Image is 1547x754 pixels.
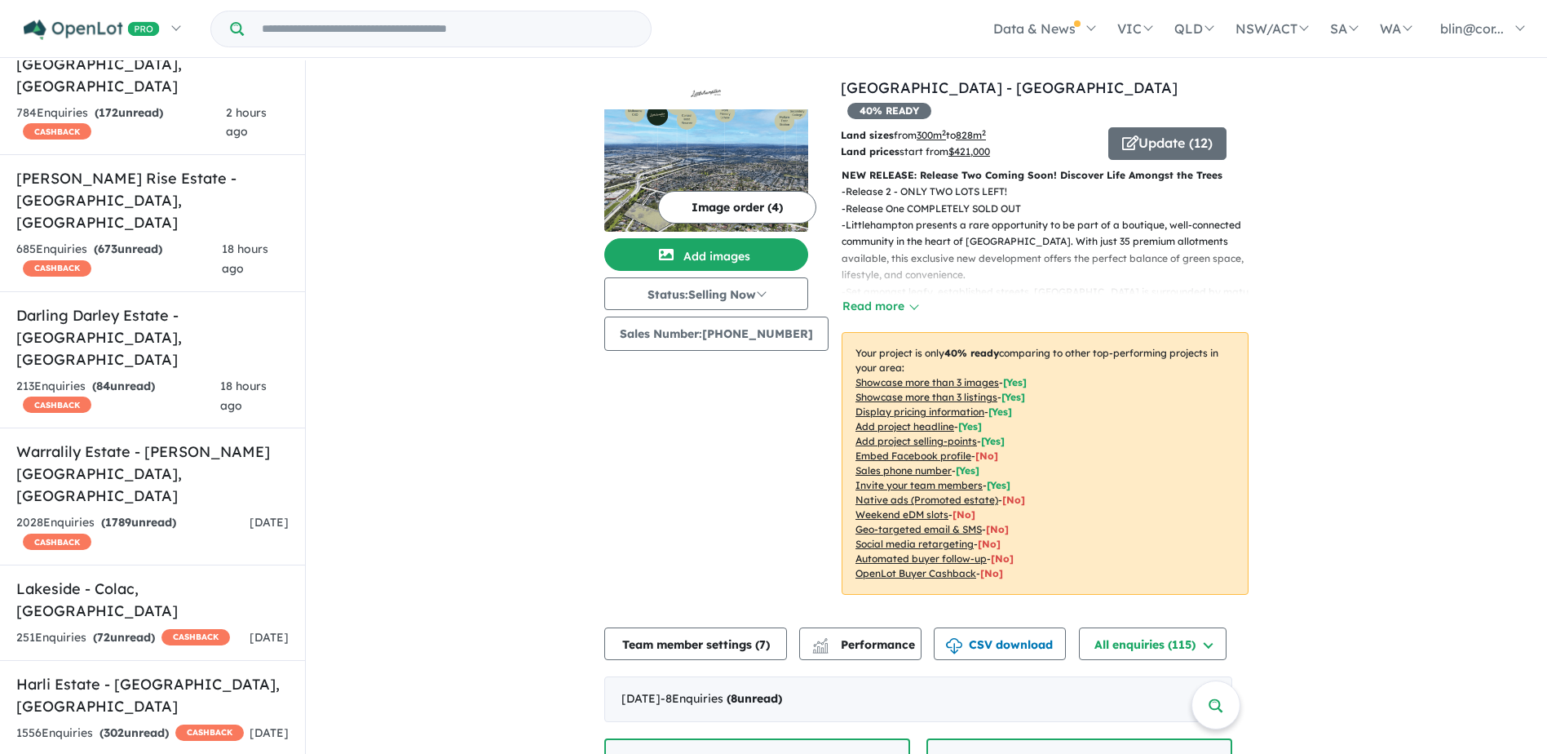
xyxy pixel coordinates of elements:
[16,673,289,717] h5: Harli Estate - [GEOGRAPHIC_DATA] , [GEOGRAPHIC_DATA]
[842,297,918,316] button: Read more
[99,105,118,120] span: 172
[220,379,267,413] span: 18 hours ago
[855,479,983,491] u: Invite your team members
[855,391,997,403] u: Showcase more than 3 listings
[99,725,169,740] strong: ( unread)
[855,435,977,447] u: Add project selling-points
[16,578,289,622] h5: Lakeside - Colac , [GEOGRAPHIC_DATA]
[16,628,230,648] div: 251 Enquir ies
[946,129,986,141] span: to
[815,637,915,652] span: Performance
[842,217,1262,284] p: - Littlehampton presents a rare opportunity to be part of a boutique, well-connected community in...
[16,167,289,233] h5: [PERSON_NAME] Rise Estate - [GEOGRAPHIC_DATA] , [GEOGRAPHIC_DATA]
[1003,376,1027,388] span: [ Yes ]
[1108,127,1227,160] button: Update (12)
[841,78,1178,97] a: [GEOGRAPHIC_DATA] - [GEOGRAPHIC_DATA]
[988,406,1012,418] span: [ Yes ]
[986,523,1009,535] span: [No]
[604,109,808,232] img: Littlehampton Estate - Hampton Park
[1440,20,1504,37] span: blin@cor...
[96,379,110,393] span: 84
[855,420,954,432] u: Add project headline
[1002,494,1025,506] span: [No]
[16,441,289,507] h5: Warralily Estate - [PERSON_NAME][GEOGRAPHIC_DATA] , [GEOGRAPHIC_DATA]
[842,184,1262,200] p: - Release 2 - ONLY TWO LOTS LEFT!
[94,242,162,256] strong: ( unread)
[813,638,828,647] img: line-chart.svg
[759,637,766,652] span: 7
[942,128,946,137] sup: 2
[975,450,998,462] span: [ No ]
[953,508,975,521] span: [No]
[934,628,1066,660] button: CSV download
[842,332,1249,595] p: Your project is only comparing to other top-performing projects in your area: - - - - - - - - - -...
[855,508,948,521] u: Weekend eDM slots
[991,552,1014,565] span: [No]
[250,630,289,645] span: [DATE]
[812,643,829,654] img: bar-chart.svg
[95,105,163,120] strong: ( unread)
[978,538,1001,550] span: [No]
[604,277,808,310] button: Status:Selling Now
[981,435,1005,447] span: [ Yes ]
[23,534,91,550] span: CASHBACK
[16,240,222,279] div: 685 Enquir ies
[917,129,946,141] u: 300 m
[93,630,155,645] strong: ( unread)
[948,145,990,157] u: $ 421,000
[23,260,91,277] span: CASHBACK
[841,144,1096,160] p: start from
[841,145,899,157] b: Land prices
[604,317,829,351] button: Sales Number:[PHONE_NUMBER]
[987,479,1010,491] span: [ Yes ]
[226,105,267,140] span: 2 hours ago
[855,567,976,579] u: OpenLot Buyer Cashback
[855,552,987,565] u: Automated buyer follow-up
[604,676,1232,722] div: [DATE]
[842,201,1262,217] p: - Release One COMPLETELY SOLD OUT
[175,725,244,741] span: CASHBACK
[956,464,979,477] span: [ Yes ]
[731,691,737,706] span: 8
[23,397,91,413] span: CASHBACK
[24,20,160,40] img: Openlot PRO Logo White
[16,104,226,143] div: 784 Enquir ies
[855,538,974,550] u: Social media retargeting
[98,242,117,256] span: 673
[247,11,648,47] input: Try estate name, suburb, builder or developer
[16,31,289,97] h5: Orana Estate - [PERSON_NAME][GEOGRAPHIC_DATA] , [GEOGRAPHIC_DATA]
[604,628,787,660] button: Team member settings (7)
[250,515,289,530] span: [DATE]
[97,630,110,645] span: 72
[16,513,250,552] div: 2028 Enquir ies
[611,83,802,103] img: Littlehampton Estate - Hampton Park Logo
[842,284,1262,367] p: - Set amongst leafy, established streets, [GEOGRAPHIC_DATA] is surrounded by mature parklands and...
[958,420,982,432] span: [ Yes ]
[604,238,808,271] button: Add images
[1079,628,1227,660] button: All enquiries (115)
[661,691,782,706] span: - 8 Enquir ies
[855,406,984,418] u: Display pricing information
[101,515,176,530] strong: ( unread)
[842,167,1249,184] p: NEW RELEASE: Release Two Coming Soon! Discover Life Amongst the Trees
[105,515,131,530] span: 1789
[222,242,268,276] span: 18 hours ago
[16,724,244,743] div: 1556 Enquir ies
[855,523,982,535] u: Geo-targeted email & SMS
[604,77,808,232] a: Littlehampton Estate - Hampton Park LogoLittlehampton Estate - Hampton Park
[799,628,922,660] button: Performance
[23,123,91,140] span: CASHBACK
[841,127,1096,144] p: from
[855,494,998,506] u: Native ads (Promoted estate)
[16,304,289,370] h5: Darling Darley Estate - [GEOGRAPHIC_DATA] , [GEOGRAPHIC_DATA]
[92,379,155,393] strong: ( unread)
[250,725,289,740] span: [DATE]
[847,103,931,119] span: 40 % READY
[658,191,816,224] button: Image order (4)
[161,629,230,645] span: CASHBACK
[855,376,999,388] u: Showcase more than 3 images
[946,638,962,654] img: download icon
[956,129,986,141] u: 828 m
[944,347,999,359] b: 40 % ready
[980,567,1003,579] span: [No]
